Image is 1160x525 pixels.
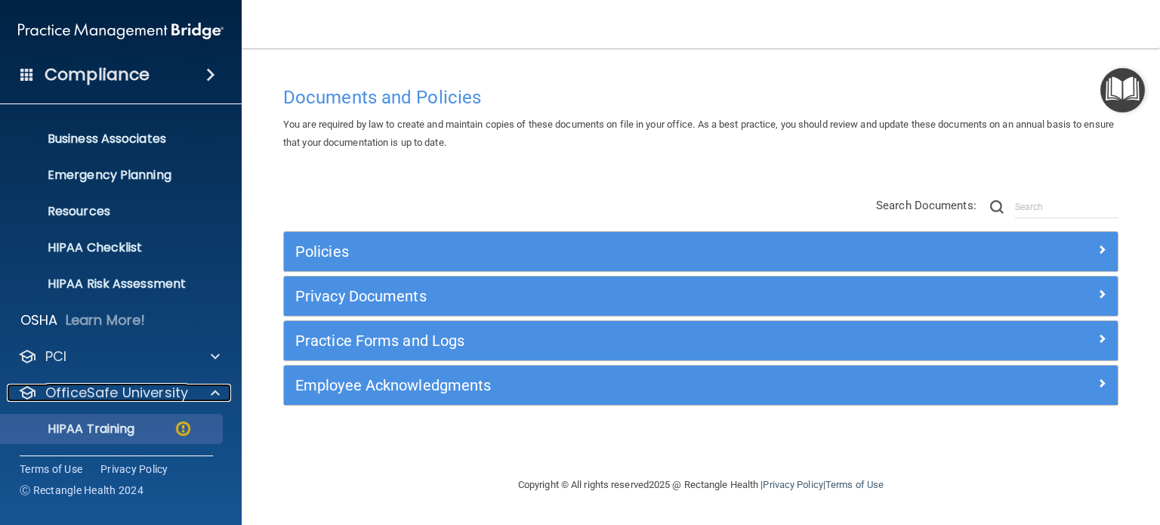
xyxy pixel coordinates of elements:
[45,384,188,402] p: OfficeSafe University
[825,479,884,490] a: Terms of Use
[1015,196,1118,218] input: Search
[10,422,134,437] p: HIPAA Training
[174,419,193,438] img: warning-circle.0cc9ac19.png
[18,16,224,46] img: PMB logo
[876,199,976,212] span: Search Documents:
[283,119,1114,148] span: You are required by law to create and maintain copies of these documents on file in your office. ...
[990,200,1004,214] img: ic-search.3b580494.png
[425,461,976,509] div: Copyright © All rights reserved 2025 @ Rectangle Health | |
[18,347,220,366] a: PCI
[10,131,216,147] p: Business Associates
[18,384,220,402] a: OfficeSafe University
[10,240,216,255] p: HIPAA Checklist
[66,311,146,329] p: Learn More!
[20,462,82,477] a: Terms of Use
[10,168,216,183] p: Emergency Planning
[295,329,1106,353] a: Practice Forms and Logs
[1100,68,1145,113] button: Open Resource Center
[45,64,150,85] h4: Compliance
[295,332,898,349] h5: Practice Forms and Logs
[283,88,1118,107] h4: Documents and Policies
[295,288,898,304] h5: Privacy Documents
[20,483,143,498] span: Ⓒ Rectangle Health 2024
[295,284,1106,308] a: Privacy Documents
[763,479,822,490] a: Privacy Policy
[20,311,58,329] p: OSHA
[45,347,66,366] p: PCI
[295,377,898,394] h5: Employee Acknowledgments
[100,462,168,477] a: Privacy Policy
[295,243,898,260] h5: Policies
[10,204,216,219] p: Resources
[10,276,216,292] p: HIPAA Risk Assessment
[295,373,1106,397] a: Employee Acknowledgments
[295,239,1106,264] a: Policies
